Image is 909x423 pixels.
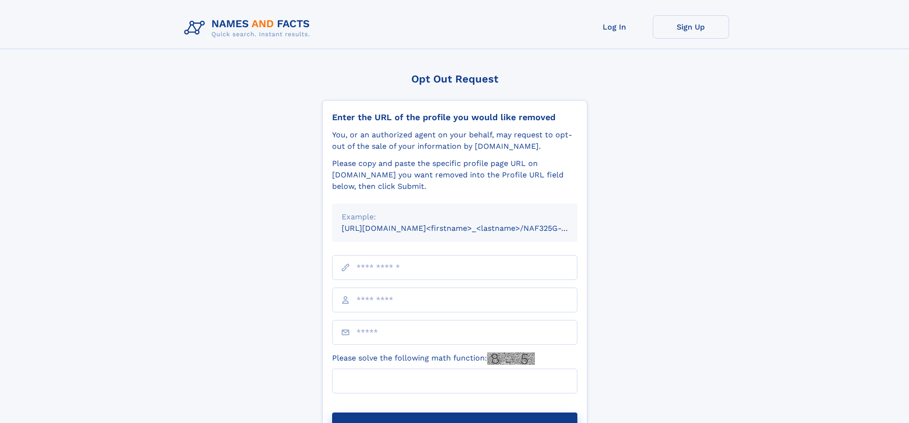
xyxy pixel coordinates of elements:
[332,352,535,365] label: Please solve the following math function:
[332,129,577,152] div: You, or an authorized agent on your behalf, may request to opt-out of the sale of your informatio...
[332,112,577,123] div: Enter the URL of the profile you would like removed
[322,73,587,85] div: Opt Out Request
[342,224,596,233] small: [URL][DOMAIN_NAME]<firstname>_<lastname>/NAF325G-xxxxxxxx
[576,15,653,39] a: Log In
[342,211,568,223] div: Example:
[180,15,318,41] img: Logo Names and Facts
[332,158,577,192] div: Please copy and paste the specific profile page URL on [DOMAIN_NAME] you want removed into the Pr...
[653,15,729,39] a: Sign Up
